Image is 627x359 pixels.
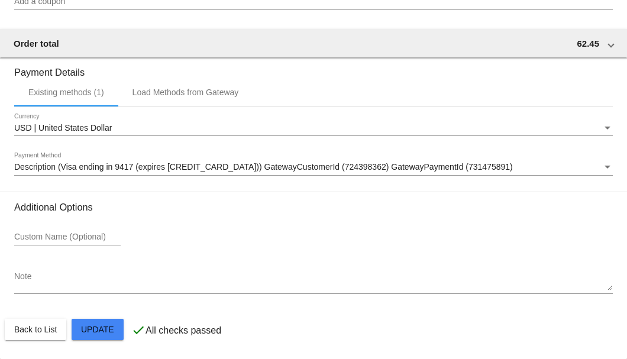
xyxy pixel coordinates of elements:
[14,232,121,242] input: Custom Name (Optional)
[14,123,112,132] span: USD | United States Dollar
[5,319,66,340] button: Back to List
[14,163,613,172] mat-select: Payment Method
[14,202,613,213] h3: Additional Options
[577,38,599,48] span: 62.45
[14,38,59,48] span: Order total
[14,162,513,172] span: Description (Visa ending in 9417 (expires [CREDIT_CARD_DATA])) GatewayCustomerId (724398362) Gate...
[132,88,239,97] div: Load Methods from Gateway
[14,325,57,334] span: Back to List
[14,124,613,133] mat-select: Currency
[28,88,104,97] div: Existing methods (1)
[14,58,613,78] h3: Payment Details
[81,325,114,334] span: Update
[72,319,124,340] button: Update
[146,325,221,336] p: All checks passed
[131,323,146,337] mat-icon: check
